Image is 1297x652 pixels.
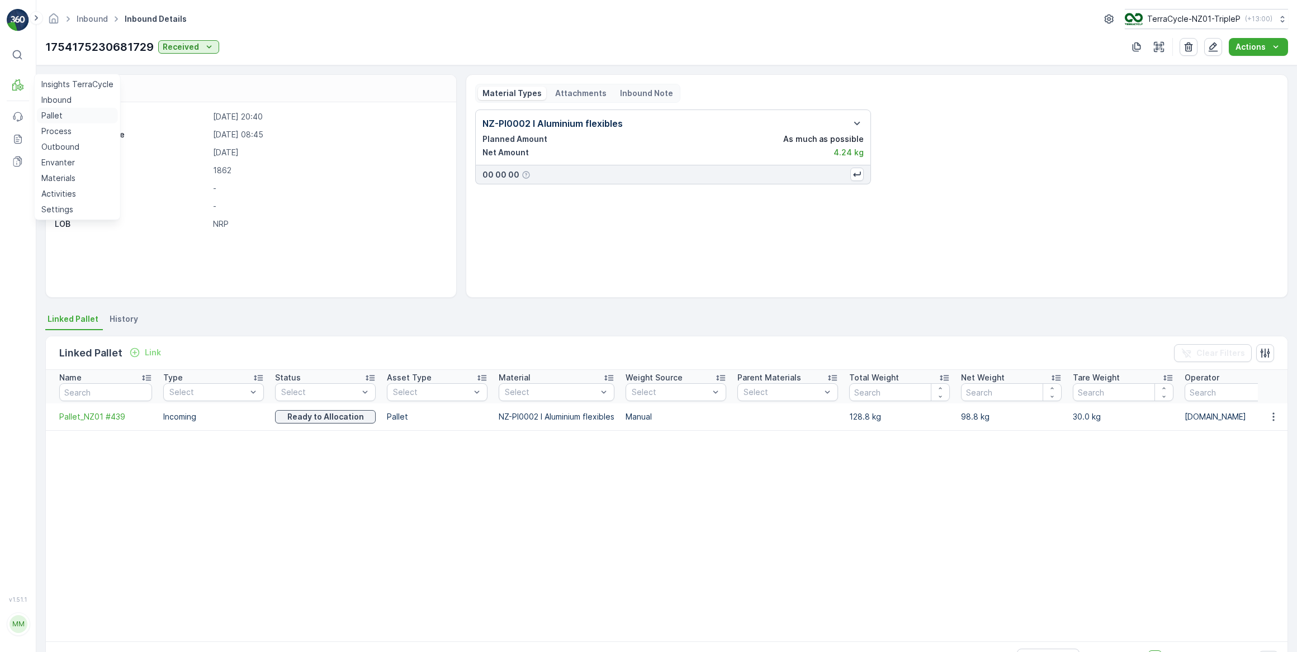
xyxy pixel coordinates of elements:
span: History [110,313,138,325]
p: Net Amount [482,147,529,158]
p: Select [169,387,247,398]
p: Pallet [387,411,487,422]
img: TC_7kpGtVS.png [1125,13,1143,25]
p: Last Update Time [55,129,209,140]
p: Select [632,387,709,398]
p: Weight Source [626,372,683,383]
p: - [213,201,444,212]
p: Material Types [482,88,542,99]
p: Asset Type [387,372,432,383]
p: Material [499,372,531,383]
p: NZ-PI0002 I Aluminium flexibles [482,117,623,130]
p: Actions [1236,41,1266,53]
input: Search [1185,383,1285,401]
p: Non Compliance [55,183,209,194]
p: Note [55,201,209,212]
p: 1754175230681729 [45,39,154,55]
p: Attachments [555,88,607,99]
div: Help Tooltip Icon [522,170,531,179]
button: Actions [1229,38,1288,56]
p: [DATE] [213,147,444,158]
p: Name [59,372,82,383]
button: TerraCycle-NZ01-TripleP(+13:00) [1125,9,1288,29]
p: TerraCycle-NZ01-TripleP [1147,13,1241,25]
p: Status [275,372,301,383]
p: 30.0 kg [1073,411,1173,422]
p: Program ID [55,165,209,176]
p: Total Weight [849,372,899,383]
p: NZ-PI0002 I Aluminium flexibles [499,411,614,422]
span: Inbound Details [122,13,189,25]
p: 1862 [213,165,444,176]
p: 00 00 00 [482,169,519,180]
div: MM [10,615,27,633]
p: Ready to Allocation [287,411,364,422]
p: 4.24 kg [834,147,864,158]
p: - [213,183,444,194]
button: Link [125,346,165,359]
p: 98.8 kg [961,411,1062,422]
p: Net Weight [961,372,1005,383]
p: LOB [55,218,209,230]
p: Manual [626,411,726,422]
p: Clear Filters [1196,348,1245,359]
a: Homepage [48,17,60,26]
p: Creation Time [55,111,209,122]
span: v 1.51.1 [7,596,29,603]
p: Arrive Date [55,147,209,158]
p: Select [744,387,821,398]
button: Ready to Allocation [275,410,376,423]
button: Clear Filters [1174,344,1252,362]
p: NRP [213,218,444,230]
p: As much as possible [783,134,864,145]
a: Inbound [77,14,108,23]
input: Search [961,383,1062,401]
p: Type [163,372,183,383]
p: [DATE] 20:40 [213,111,444,122]
p: Select [281,387,358,398]
p: Parent Materials [737,372,801,383]
p: ( +13:00 ) [1245,15,1272,23]
p: Link [145,347,161,358]
input: Search [849,383,950,401]
p: Tare Weight [1073,372,1120,383]
img: logo [7,9,29,31]
a: Pallet_NZ01 #439 [59,411,152,422]
p: Received [163,41,199,53]
input: Search [1073,383,1173,401]
p: Select [393,387,470,398]
button: Received [158,40,219,54]
button: MM [7,605,29,643]
p: Inbound Note [620,88,673,99]
p: Select [505,387,597,398]
span: Linked Pallet [48,313,98,325]
input: Search [59,383,152,401]
p: [DOMAIN_NAME] [1185,411,1285,422]
p: Linked Pallet [59,345,122,361]
p: [DATE] 08:45 [213,129,444,140]
p: Operator [1185,372,1219,383]
p: 128.8 kg [849,411,950,422]
p: Planned Amount [482,134,547,145]
p: Incoming [163,411,264,422]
